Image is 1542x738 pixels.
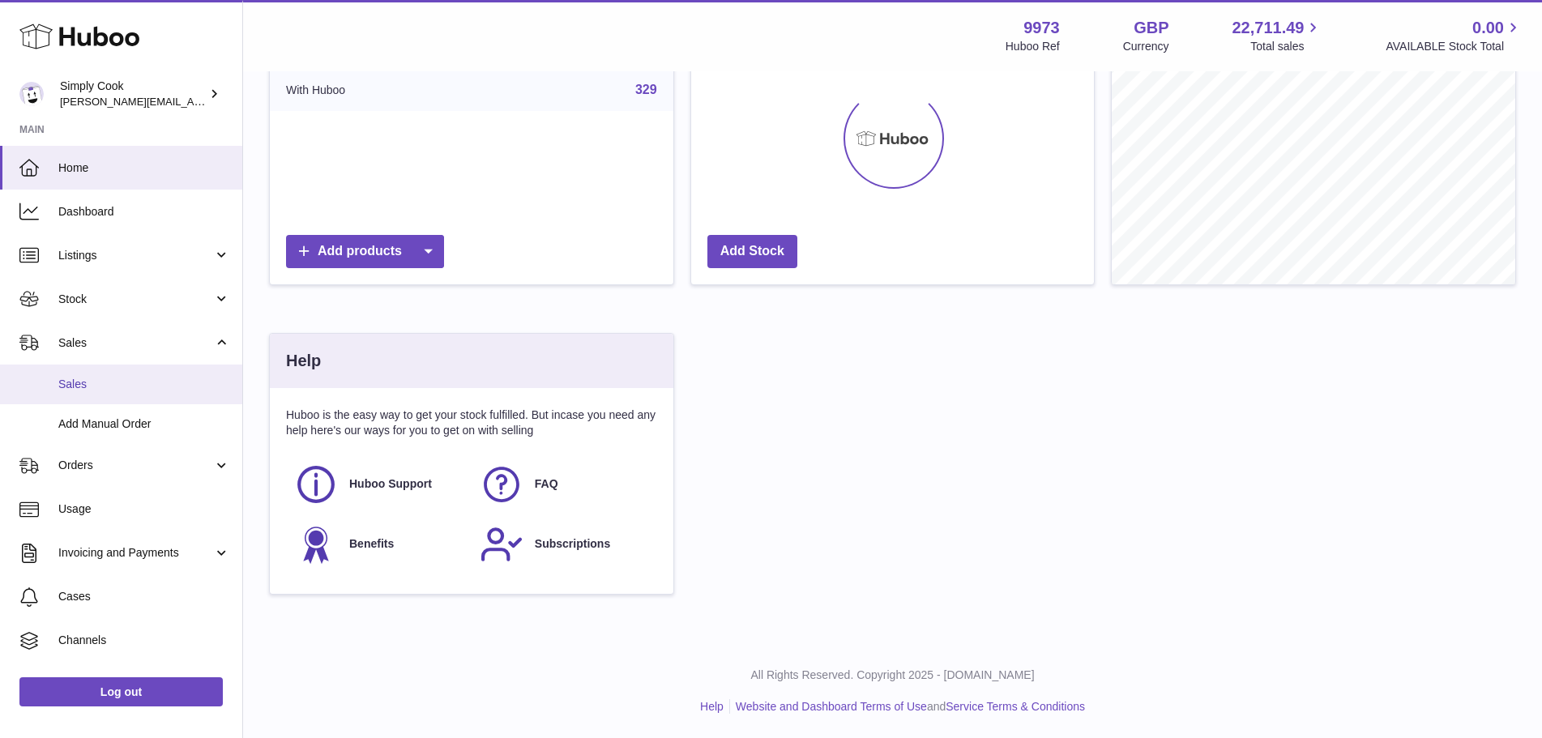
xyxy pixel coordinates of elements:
a: 22,711.49 Total sales [1232,17,1322,54]
span: Usage [58,501,230,517]
span: 0.00 [1472,17,1504,39]
span: Sales [58,335,213,351]
a: Huboo Support [294,463,463,506]
span: Sales [58,377,230,392]
span: 22,711.49 [1232,17,1304,39]
span: Invoicing and Payments [58,545,213,561]
div: Currency [1123,39,1169,54]
span: Home [58,160,230,176]
span: Dashboard [58,204,230,220]
span: Stock [58,292,213,307]
span: Listings [58,248,213,263]
a: 329 [635,83,657,96]
div: Simply Cook [60,79,206,109]
a: Service Terms & Conditions [946,700,1085,713]
a: Add products [286,235,444,268]
span: Orders [58,458,213,473]
h3: Help [286,350,321,372]
strong: 9973 [1023,17,1060,39]
a: Subscriptions [480,523,649,566]
span: Total sales [1250,39,1322,54]
a: FAQ [480,463,649,506]
a: Log out [19,677,223,706]
li: and [730,699,1085,715]
div: Huboo Ref [1006,39,1060,54]
a: Website and Dashboard Terms of Use [736,700,927,713]
span: Benefits [349,536,394,552]
p: Huboo is the easy way to get your stock fulfilled. But incase you need any help here's our ways f... [286,407,657,438]
a: Help [700,700,724,713]
span: Cases [58,589,230,604]
a: Benefits [294,523,463,566]
span: Subscriptions [535,536,610,552]
a: Add Stock [707,235,797,268]
strong: GBP [1134,17,1168,39]
a: 0.00 AVAILABLE Stock Total [1386,17,1523,54]
img: ethan@simplycook.com [19,82,44,106]
span: AVAILABLE Stock Total [1386,39,1523,54]
span: [PERSON_NAME][EMAIL_ADDRESS][DOMAIN_NAME] [60,95,325,108]
span: Channels [58,633,230,648]
span: Huboo Support [349,476,432,492]
p: All Rights Reserved. Copyright 2025 - [DOMAIN_NAME] [256,668,1529,683]
td: With Huboo [270,69,483,111]
span: FAQ [535,476,558,492]
span: Add Manual Order [58,416,230,432]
